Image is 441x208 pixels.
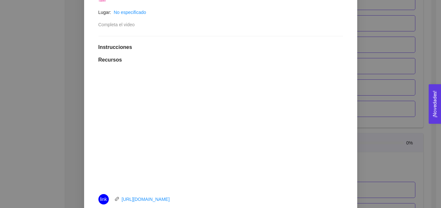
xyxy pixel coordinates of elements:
button: Open Feedback Widget [429,84,441,124]
a: No especificado [114,10,146,15]
a: [URL][DOMAIN_NAME] [122,197,170,202]
span: link [115,197,119,201]
span: Completa el video [98,22,135,27]
span: link [100,194,107,204]
article: Lugar: [98,9,111,16]
iframe: YouTube video player [117,71,324,188]
h1: Recursos [98,57,343,63]
h1: Instrucciones [98,44,343,51]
